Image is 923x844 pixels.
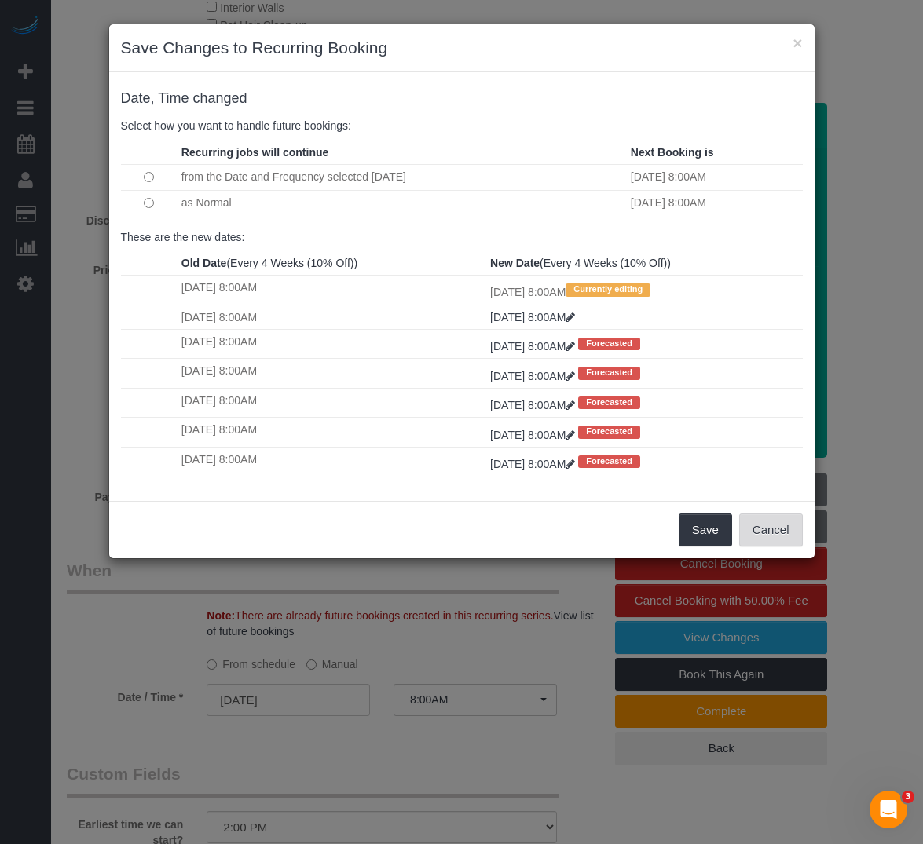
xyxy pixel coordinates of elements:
[490,257,540,269] strong: New Date
[490,429,578,441] a: [DATE] 8:00AM
[178,359,486,388] td: [DATE] 8:00AM
[631,146,714,159] strong: Next Booking is
[121,90,189,106] span: Date, Time
[627,164,803,190] td: [DATE] 8:00AM
[902,791,914,803] span: 3
[121,229,803,245] p: These are the new dates:
[178,276,486,305] td: [DATE] 8:00AM
[178,418,486,447] td: [DATE] 8:00AM
[121,36,803,60] h3: Save Changes to Recurring Booking
[578,367,640,379] span: Forecasted
[121,91,803,107] h4: changed
[578,426,640,438] span: Forecasted
[178,305,486,329] td: [DATE] 8:00AM
[490,370,578,382] a: [DATE] 8:00AM
[121,118,803,133] p: Select how you want to handle future bookings:
[178,164,627,190] td: from the Date and Frequency selected [DATE]
[181,146,328,159] strong: Recurring jobs will continue
[578,338,640,350] span: Forecasted
[490,458,578,470] a: [DATE] 8:00AM
[627,190,803,216] td: [DATE] 8:00AM
[178,329,486,358] td: [DATE] 8:00AM
[181,257,227,269] strong: Old Date
[578,396,640,409] span: Forecasted
[486,276,802,305] td: [DATE] 8:00AM
[178,388,486,417] td: [DATE] 8:00AM
[793,35,802,51] button: ×
[178,190,627,216] td: as Normal
[870,791,907,828] iframe: Intercom live chat
[178,447,486,476] td: [DATE] 8:00AM
[679,513,732,546] button: Save
[739,513,803,546] button: Cancel
[178,251,486,276] th: (Every 4 Weeks (10% Off))
[486,251,802,276] th: (Every 4 Weeks (10% Off))
[490,311,575,323] a: [DATE] 8:00AM
[578,455,640,468] span: Forecasted
[566,283,650,296] span: Currently editing
[490,399,578,411] a: [DATE] 8:00AM
[490,340,578,353] a: [DATE] 8:00AM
